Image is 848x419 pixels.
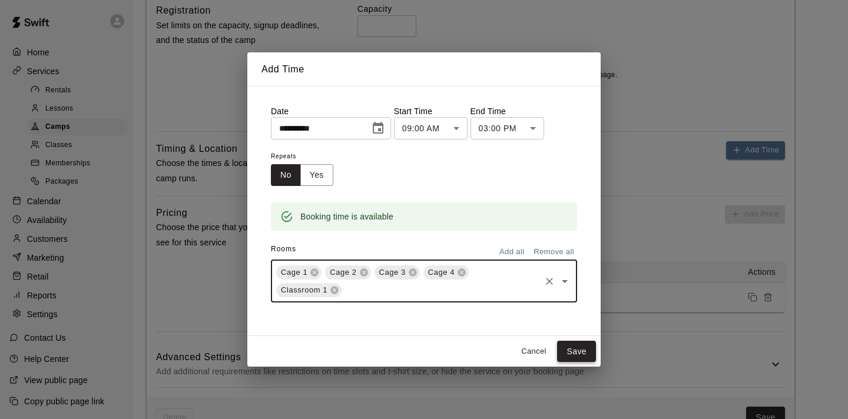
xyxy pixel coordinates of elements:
span: Classroom 1 [276,284,332,296]
button: Remove all [531,243,577,261]
div: Cage 3 [375,265,420,280]
button: Choose date, selected date is Oct 10, 2025 [366,117,390,140]
button: Cancel [515,342,552,361]
div: 03:00 PM [471,117,544,139]
button: Add all [493,243,531,261]
span: Cage 2 [325,267,361,278]
p: End Time [471,105,544,117]
p: Start Time [394,105,468,117]
button: Clear [541,273,558,290]
div: Cage 1 [276,265,322,280]
button: No [271,164,301,186]
h2: Add Time [247,52,601,87]
div: Booking time is available [300,206,393,227]
button: Open [556,273,573,290]
span: Rooms [271,245,296,253]
div: outlined button group [271,164,333,186]
span: Cage 3 [375,267,410,278]
span: Repeats [271,149,343,165]
div: Classroom 1 [276,283,342,297]
div: Cage 4 [423,265,469,280]
button: Yes [300,164,333,186]
div: 09:00 AM [394,117,468,139]
span: Cage 4 [423,267,459,278]
span: Cage 1 [276,267,312,278]
button: Save [557,341,596,363]
div: Cage 2 [325,265,370,280]
p: Date [271,105,391,117]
